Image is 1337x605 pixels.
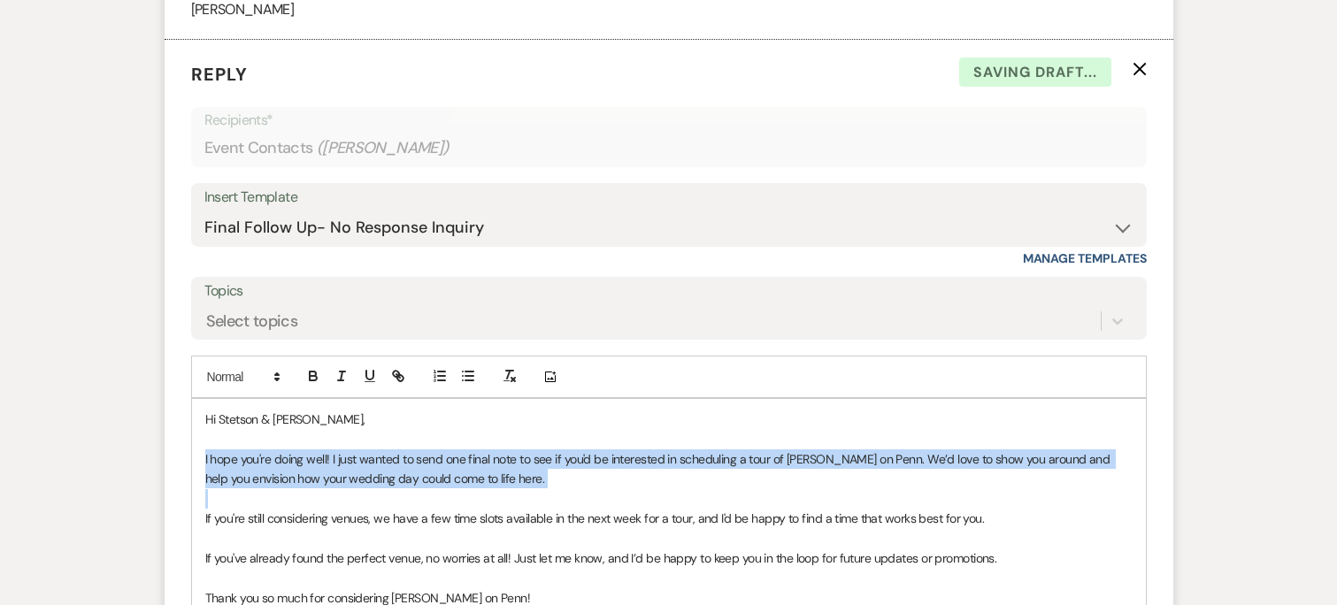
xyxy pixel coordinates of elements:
[204,279,1133,304] label: Topics
[206,309,298,333] div: Select topics
[205,410,1133,429] p: Hi Stetson & [PERSON_NAME],
[1023,250,1147,266] a: Manage Templates
[205,548,1133,568] p: If you've already found the perfect venue, no worries at all! Just let me know, and I’d be happy ...
[204,131,1133,165] div: Event Contacts
[204,109,1133,132] p: Recipients*
[205,449,1133,489] p: I hope you're doing well! I just wanted to send one final note to see if you'd be interested in s...
[204,185,1133,211] div: Insert Template
[959,57,1111,88] span: Saving draft...
[191,63,248,86] span: Reply
[317,136,450,160] span: ( [PERSON_NAME] )
[205,509,1133,528] p: If you're still considering venues, we have a few time slots available in the next week for a tou...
